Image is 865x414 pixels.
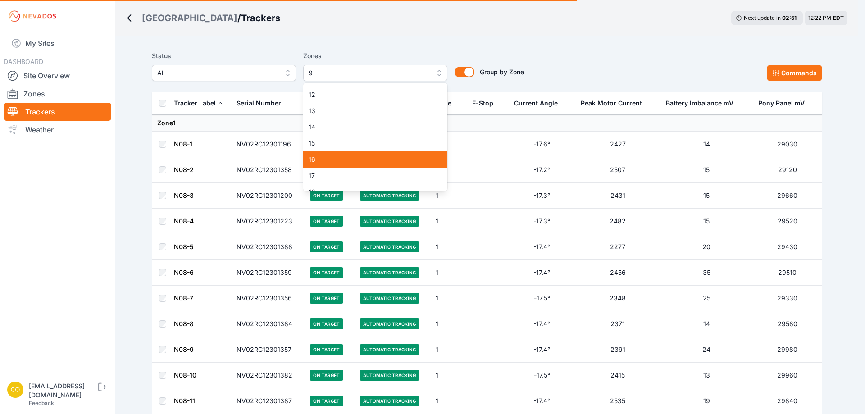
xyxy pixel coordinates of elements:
[309,139,431,148] span: 15
[309,90,431,99] span: 12
[309,171,431,180] span: 17
[309,106,431,115] span: 13
[309,187,431,196] span: 18
[309,155,431,164] span: 16
[303,65,447,81] button: 9
[309,123,431,132] span: 14
[309,68,429,78] span: 9
[303,83,447,191] div: 9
